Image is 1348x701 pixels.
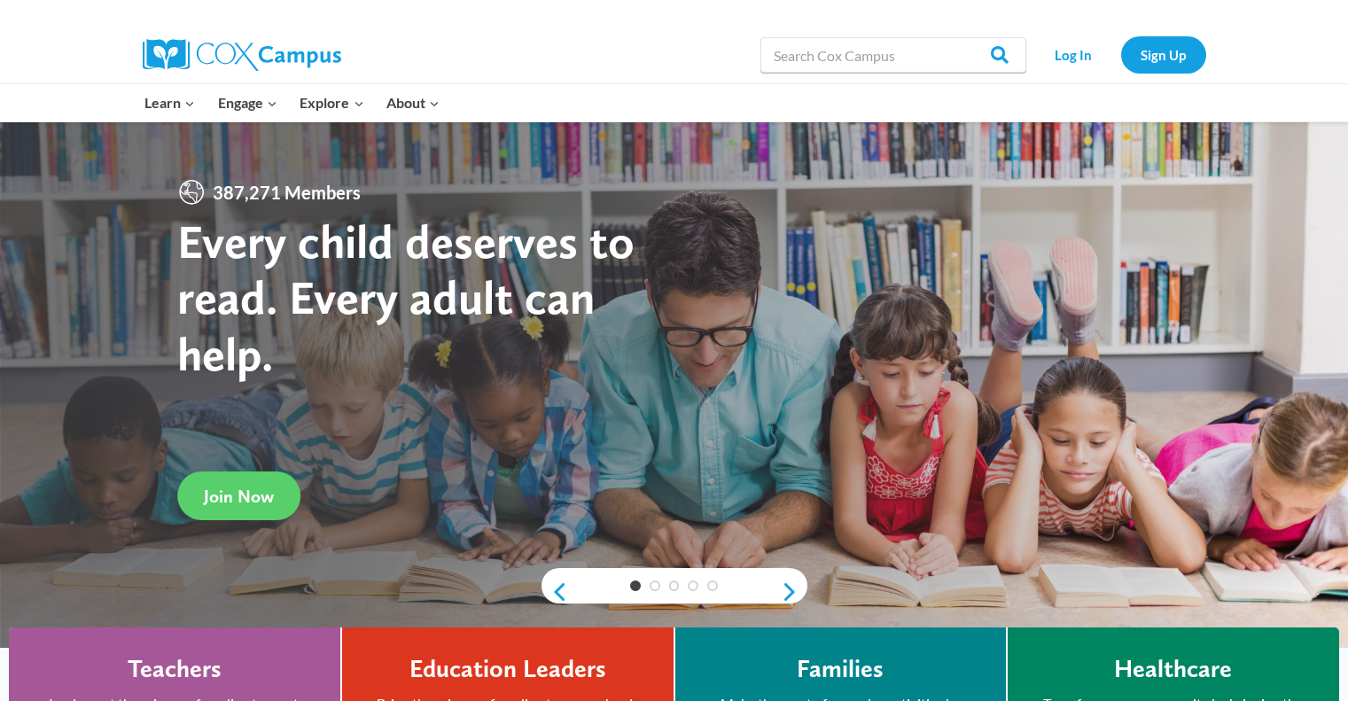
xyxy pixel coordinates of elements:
[143,39,341,71] img: Cox Campus
[300,91,363,114] span: Explore
[781,581,807,603] a: next
[542,581,568,603] a: previous
[760,37,1026,73] input: Search Cox Campus
[128,654,222,684] h4: Teachers
[542,574,807,610] div: content slider buttons
[630,580,641,591] a: 1
[797,654,884,684] h4: Families
[206,178,368,206] span: 387,271 Members
[134,84,451,121] nav: Primary Navigation
[409,654,606,684] h4: Education Leaders
[1035,36,1112,73] a: Log In
[386,91,440,114] span: About
[707,580,718,591] a: 5
[204,486,274,507] span: Join Now
[218,91,277,114] span: Engage
[688,580,698,591] a: 4
[177,213,635,382] strong: Every child deserves to read. Every adult can help.
[1114,654,1232,684] h4: Healthcare
[1121,36,1206,73] a: Sign Up
[669,580,680,591] a: 3
[144,91,195,114] span: Learn
[650,580,660,591] a: 2
[177,471,300,520] a: Join Now
[1035,36,1206,73] nav: Secondary Navigation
